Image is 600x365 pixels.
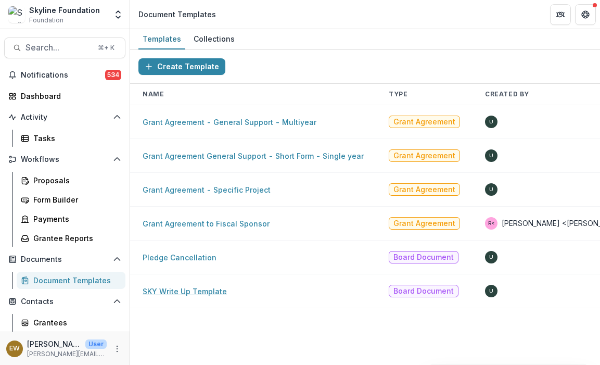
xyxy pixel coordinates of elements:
[489,255,493,260] div: Unknown
[17,191,125,208] a: Form Builder
[143,219,270,228] a: Grant Agreement to Fiscal Sponsor
[138,9,216,20] div: Document Templates
[33,275,117,286] div: Document Templates
[33,194,117,205] div: Form Builder
[489,288,493,294] div: Unknown
[111,343,123,355] button: More
[143,118,316,127] a: Grant Agreement - General Support - Multiyear
[33,213,117,224] div: Payments
[9,345,20,352] div: Eddie Whitfield
[29,5,100,16] div: Skyline Foundation
[4,251,125,268] button: Open Documents
[130,84,376,105] th: Name
[33,133,117,144] div: Tasks
[27,338,81,349] p: [PERSON_NAME]
[4,151,125,168] button: Open Workflows
[33,317,117,328] div: Grantees
[29,16,63,25] span: Foundation
[189,31,239,46] div: Collections
[21,297,109,306] span: Contacts
[393,253,454,262] span: Board Document
[25,43,92,53] span: Search...
[575,4,596,25] button: Get Help
[17,314,125,331] a: Grantees
[393,287,454,296] span: Board Document
[393,219,455,228] span: Grant Agreement
[17,230,125,247] a: Grantee Reports
[4,67,125,83] button: Notifications534
[489,187,493,192] div: Unknown
[17,210,125,228] a: Payments
[17,272,125,289] a: Document Templates
[105,70,121,80] span: 534
[27,349,107,359] p: [PERSON_NAME][EMAIL_ADDRESS][DOMAIN_NAME]
[138,58,225,75] button: Create Template
[4,87,125,105] a: Dashboard
[17,172,125,189] a: Proposals
[489,153,493,158] div: Unknown
[393,118,455,127] span: Grant Agreement
[4,293,125,310] button: Open Contacts
[376,84,473,105] th: Type
[138,29,185,49] a: Templates
[143,152,364,160] a: Grant Agreement General Support - Short Form - Single year
[21,155,109,164] span: Workflows
[21,113,109,122] span: Activity
[550,4,571,25] button: Partners
[85,339,107,349] p: User
[21,91,117,102] div: Dashboard
[33,233,117,244] div: Grantee Reports
[134,7,220,22] nav: breadcrumb
[143,253,216,262] a: Pledge Cancellation
[21,255,109,264] span: Documents
[8,6,25,23] img: Skyline Foundation
[138,31,185,46] div: Templates
[33,175,117,186] div: Proposals
[143,287,227,296] a: SKY Write Up Template
[489,119,493,124] div: Unknown
[96,42,117,54] div: ⌘ + K
[111,4,125,25] button: Open entity switcher
[393,152,455,160] span: Grant Agreement
[488,221,494,226] div: Rose Brookhouse <rose@skylinefoundation.org>
[21,71,105,80] span: Notifications
[143,185,271,194] a: Grant Agreement - Specific Project
[393,185,455,194] span: Grant Agreement
[4,37,125,58] button: Search...
[17,130,125,147] a: Tasks
[189,29,239,49] a: Collections
[4,109,125,125] button: Open Activity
